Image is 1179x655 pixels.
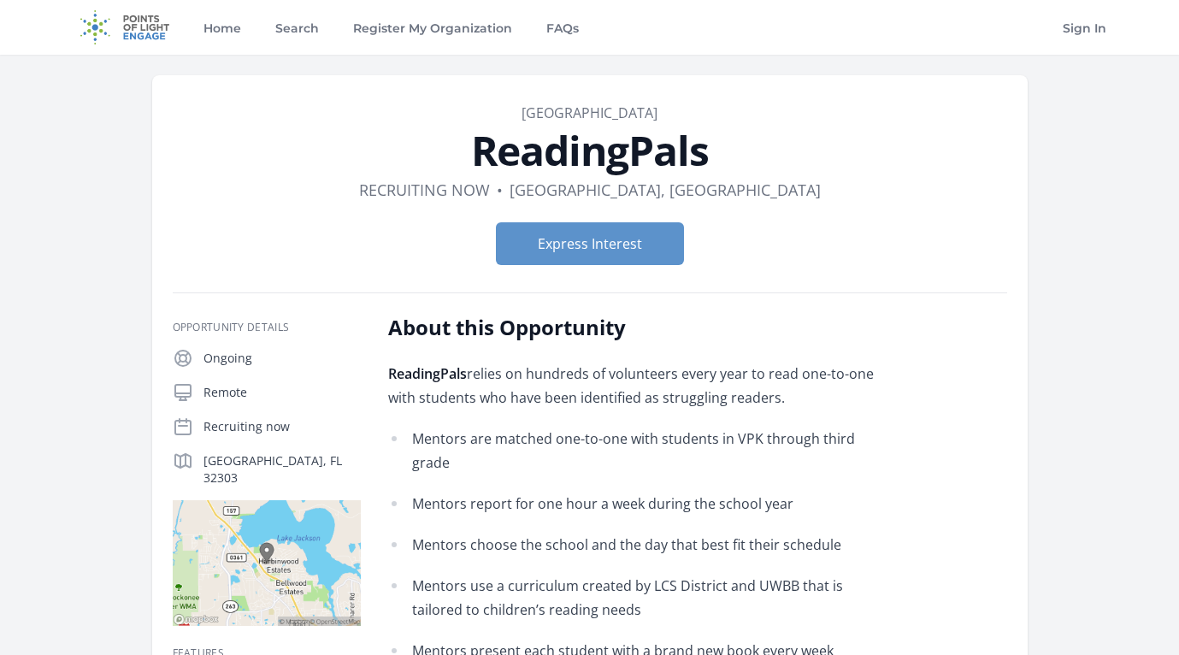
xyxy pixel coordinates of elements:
[510,178,821,202] dd: [GEOGRAPHIC_DATA], [GEOGRAPHIC_DATA]
[359,178,490,202] dd: Recruiting now
[388,314,888,341] h2: About this Opportunity
[388,362,888,410] p: relies on hundreds of volunteers every year to read one-to-one with students who have been identi...
[203,418,361,435] p: Recruiting now
[173,321,361,334] h3: Opportunity Details
[203,384,361,401] p: Remote
[412,533,888,557] p: Mentors choose the school and the day that best fit their schedule
[412,492,888,516] p: Mentors report for one hour a week during the school year
[497,178,503,202] div: •
[388,364,467,383] strong: ReadingPals
[203,452,361,487] p: [GEOGRAPHIC_DATA], FL 32303
[173,500,361,626] img: Map
[522,103,657,122] a: [GEOGRAPHIC_DATA]
[412,574,888,622] p: Mentors use a curriculum created by LCS District and UWBB that is tailored to children’s reading ...
[496,222,684,265] button: Express Interest
[412,427,888,475] p: Mentors are matched one-to-one with students in VPK through third grade
[173,130,1007,171] h1: ReadingPals
[203,350,361,367] p: Ongoing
